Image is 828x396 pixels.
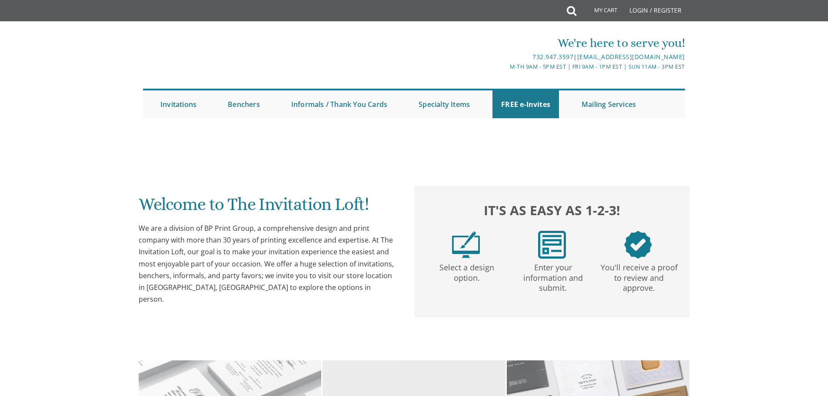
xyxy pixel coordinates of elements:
[219,90,269,118] a: Benchers
[492,90,559,118] a: FREE e-Invites
[573,90,645,118] a: Mailing Services
[624,231,652,259] img: step3.png
[538,231,566,259] img: step2.png
[139,223,397,305] div: We are a division of BP Print Group, a comprehensive design and print company with more than 30 y...
[139,195,397,220] h1: Welcome to The Invitation Loft!
[512,259,594,293] p: Enter your information and submit.
[575,1,623,23] a: My Cart
[452,231,480,259] img: step1.png
[423,200,681,220] h2: It's as easy as 1-2-3!
[324,62,685,71] div: M-Th 9am - 5pm EST | Fri 9am - 1pm EST | Sun 11am - 3pm EST
[324,52,685,62] div: |
[598,259,680,293] p: You'll receive a proof to review and approve.
[577,53,685,61] a: [EMAIL_ADDRESS][DOMAIN_NAME]
[324,34,685,52] div: We're here to serve you!
[152,90,205,118] a: Invitations
[410,90,479,118] a: Specialty Items
[283,90,396,118] a: Informals / Thank You Cards
[426,259,508,283] p: Select a design option.
[532,53,573,61] a: 732.947.3597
